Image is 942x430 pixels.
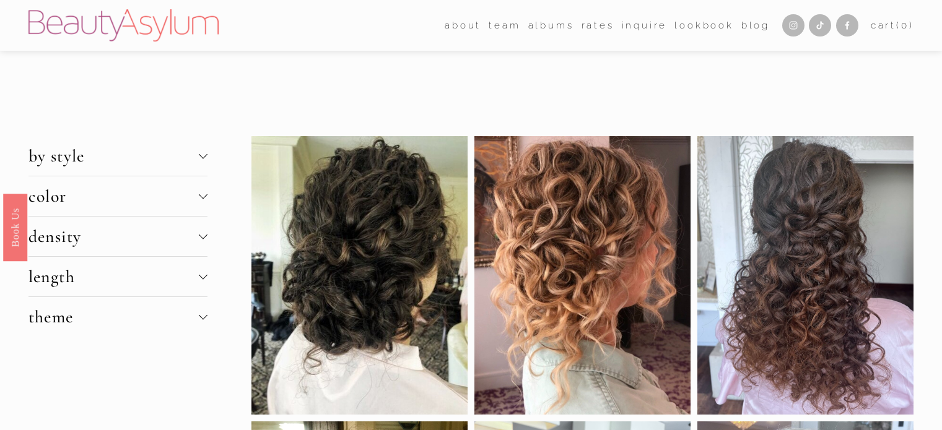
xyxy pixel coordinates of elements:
[809,14,831,37] a: TikTok
[28,9,219,41] img: Beauty Asylum | Bridal Hair &amp; Makeup Charlotte &amp; Atlanta
[28,226,199,247] span: density
[836,14,858,37] a: Facebook
[489,16,520,35] a: folder dropdown
[28,186,199,207] span: color
[28,266,199,287] span: length
[674,16,733,35] a: Lookbook
[28,217,207,256] button: density
[489,17,520,34] span: team
[445,16,481,35] a: folder dropdown
[582,16,614,35] a: Rates
[3,193,27,260] a: Book Us
[28,145,199,166] span: by style
[28,257,207,296] button: length
[528,16,574,35] a: albums
[28,176,207,216] button: color
[622,16,668,35] a: Inquire
[901,20,909,31] span: 0
[782,14,805,37] a: Instagram
[28,297,207,337] button: theme
[871,17,914,34] a: Cart(0)
[28,136,207,176] button: by style
[896,20,914,31] span: ( )
[741,16,770,35] a: Blog
[445,17,481,34] span: about
[28,306,199,327] span: theme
